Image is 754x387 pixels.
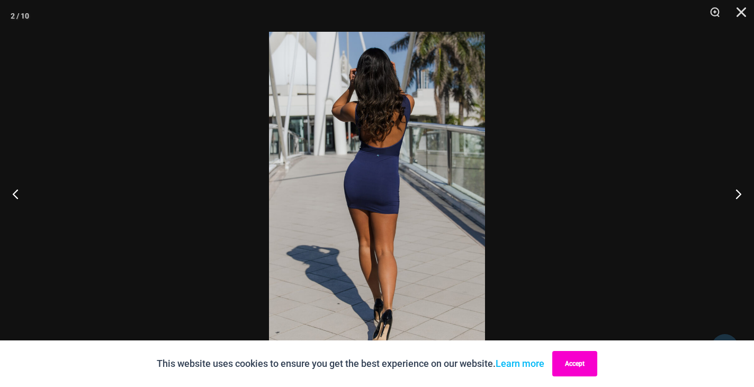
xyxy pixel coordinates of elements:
[269,32,485,355] img: Desire Me Navy 5192 Dress 09
[496,358,544,369] a: Learn more
[157,356,544,372] p: This website uses cookies to ensure you get the best experience on our website.
[714,167,754,220] button: Next
[552,351,597,376] button: Accept
[11,8,29,24] div: 2 / 10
